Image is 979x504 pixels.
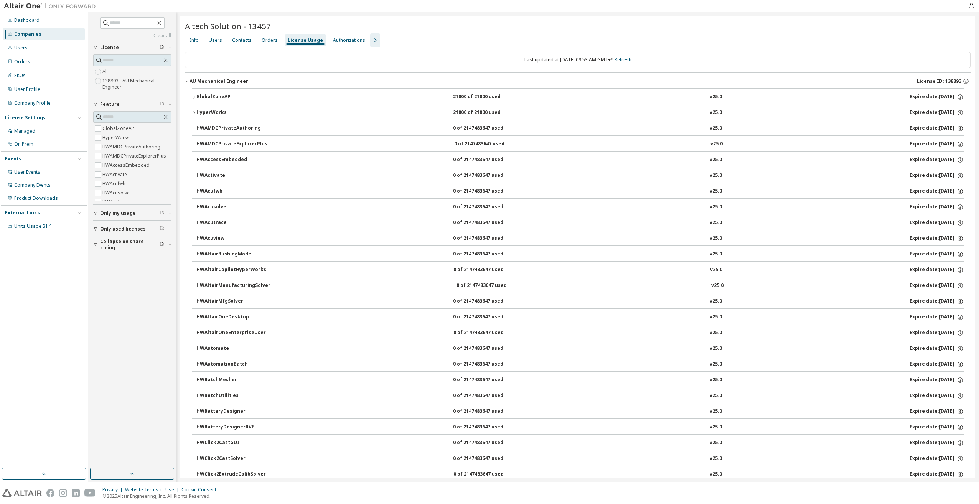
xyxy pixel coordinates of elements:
div: Expire date: [DATE] [910,188,964,195]
div: 0 of 2147483647 used [453,345,522,352]
button: HWActivate0 of 2147483647 usedv25.0Expire date:[DATE] [196,167,964,184]
div: v25.0 [710,345,722,352]
div: HWBatteryDesigner [196,408,265,415]
img: altair_logo.svg [2,489,42,497]
div: HWAMDCPrivateAuthoring [196,125,265,132]
div: Orders [14,59,30,65]
div: Info [190,37,199,43]
div: HWClick2ExtrudeCalibSolver [196,471,266,478]
div: Expire date: [DATE] [910,314,964,321]
button: HWAltairBushingModel0 of 2147483647 usedv25.0Expire date:[DATE] [196,246,964,263]
div: Expire date: [DATE] [910,298,964,305]
div: GlobalZoneAP [196,94,265,100]
span: Clear filter [160,101,164,107]
label: 138893 - AU Mechanical Engineer [102,76,171,92]
div: Expire date: [DATE] [910,408,964,415]
div: 0 of 2147483647 used [453,204,522,211]
div: Orders [262,37,278,43]
div: HWAMDCPrivateExplorerPlus [196,141,267,148]
div: Company Profile [14,100,51,106]
button: HWAcusolve0 of 2147483647 usedv25.0Expire date:[DATE] [196,199,964,216]
label: HWAccessEmbedded [102,161,151,170]
div: 0 of 2147483647 used [453,298,522,305]
div: HWActivate [196,172,265,179]
button: Only used licenses [93,221,171,237]
div: 0 of 2147483647 used [453,219,522,226]
button: HWAcutrace0 of 2147483647 usedv25.0Expire date:[DATE] [196,214,964,231]
div: 0 of 2147483647 used [453,314,522,321]
img: Altair One [4,2,100,10]
span: Clear filter [160,210,164,216]
div: Expire date: [DATE] [910,94,964,100]
div: v25.0 [710,141,723,148]
div: Authorizations [333,37,365,43]
div: HWAcusolve [196,204,265,211]
div: Dashboard [14,17,40,23]
div: Expire date: [DATE] [910,455,964,462]
span: Only used licenses [100,226,146,232]
div: User Profile [14,86,40,92]
div: On Prem [14,141,33,147]
div: Cookie Consent [181,487,221,493]
p: © 2025 Altair Engineering, Inc. All Rights Reserved. [102,493,221,499]
div: v25.0 [710,235,722,242]
div: HWAcutrace [196,219,265,226]
div: HWAltairMfgSolver [196,298,265,305]
div: HWBatchMesher [196,377,265,384]
div: 0 of 2147483647 used [453,440,522,446]
button: HWClick2CastGUI0 of 2147483647 usedv25.0Expire date:[DATE] [196,435,964,451]
a: Refresh [615,56,631,63]
div: v25.0 [710,392,722,399]
div: Expire date: [DATE] [910,424,964,431]
label: All [102,67,109,76]
div: Expire date: [DATE] [910,156,964,163]
div: Privacy [102,487,125,493]
div: HWAltairCopilotHyperWorks [196,267,266,273]
img: instagram.svg [59,489,67,497]
div: HWAutomate [196,345,265,352]
button: HWBatchUtilities0 of 2147483647 usedv25.0Expire date:[DATE] [196,387,964,404]
div: HWAltairOneDesktop [196,314,265,321]
button: HWBatteryDesigner0 of 2147483647 usedv25.0Expire date:[DATE] [196,403,964,420]
div: 0 of 2147483647 used [453,235,522,242]
label: HWAMDCPrivateExplorerPlus [102,152,168,161]
button: HWAltairMfgSolver0 of 2147483647 usedv25.0Expire date:[DATE] [196,293,964,310]
span: License ID: 138893 [917,78,961,84]
button: HWAltairOneEnterpriseUser0 of 2147483647 usedv25.0Expire date:[DATE] [196,324,964,341]
div: HWAutomationBatch [196,361,265,368]
span: Clear filter [160,242,164,248]
div: HWAltairManufacturingSolver [196,282,270,289]
div: 0 of 2147483647 used [453,329,522,336]
label: HyperWorks [102,133,131,142]
div: 0 of 2147483647 used [454,141,523,148]
button: HWAutomationBatch0 of 2147483647 usedv25.0Expire date:[DATE] [196,356,964,373]
div: v25.0 [710,377,722,384]
div: Expire date: [DATE] [910,141,964,148]
button: HWClick2CastSolver0 of 2147483647 usedv25.0Expire date:[DATE] [196,450,964,467]
div: v25.0 [711,282,724,289]
button: HWAccessEmbedded0 of 2147483647 usedv25.0Expire date:[DATE] [196,152,964,168]
div: 0 of 2147483647 used [453,125,522,132]
div: v25.0 [710,94,722,100]
button: Only my usage [93,205,171,222]
div: Expire date: [DATE] [910,204,964,211]
div: User Events [14,169,40,175]
button: HWAcufwh0 of 2147483647 usedv25.0Expire date:[DATE] [196,183,964,200]
div: v25.0 [710,455,722,462]
div: SKUs [14,72,26,79]
button: HWAMDCPrivateAuthoring0 of 2147483647 usedv25.0Expire date:[DATE] [196,120,964,137]
div: Expire date: [DATE] [910,329,964,336]
button: HWAutomate0 of 2147483647 usedv25.0Expire date:[DATE] [196,340,964,357]
div: v25.0 [710,109,722,116]
div: Events [5,156,21,162]
a: Clear all [93,33,171,39]
div: Product Downloads [14,195,58,201]
div: HWBatchUtilities [196,392,265,399]
div: License Usage [288,37,323,43]
div: HWBatteryDesignerRVE [196,424,265,431]
div: 0 of 2147483647 used [453,251,522,258]
div: Last updated at: [DATE] 09:53 AM GMT+9 [185,52,971,68]
button: AU Mechanical EngineerLicense ID: 138893 [185,73,971,90]
div: 0 of 2147483647 used [457,282,526,289]
button: HWAltairCopilotHyperWorks0 of 2147483647 usedv25.0Expire date:[DATE] [196,262,964,278]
